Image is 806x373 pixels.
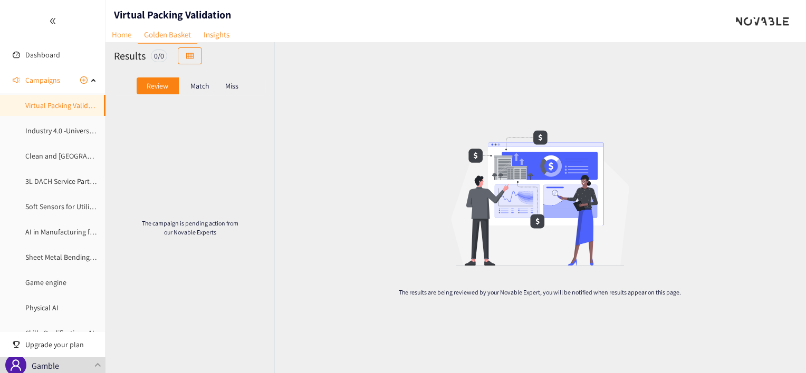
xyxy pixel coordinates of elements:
[25,202,142,211] a: Soft Sensors for Utility - Sustainability
[635,259,806,373] iframe: Chat Widget
[25,126,147,135] a: Industry 4.0 -University - Research Labs
[190,82,209,90] p: Match
[139,219,241,237] p: The campaign is pending action from our Novable Experts
[138,26,197,44] a: Golden Basket
[225,82,238,90] p: Miss
[105,26,138,43] a: Home
[151,50,167,62] div: 0 / 0
[25,278,66,287] a: Game engine
[25,334,97,355] span: Upgrade your plan
[114,7,231,22] h1: Virtual Packing Validation
[178,47,202,64] button: table
[387,288,694,297] p: The results are being reviewed by your Novable Expert, you will be notified when results appear o...
[25,303,59,312] a: Physical AI
[13,76,20,84] span: sound
[13,341,20,348] span: trophy
[25,50,60,60] a: Dashboard
[25,328,94,338] a: Skills Qualification - AI
[32,346,90,372] p: Procter & Gamble
[25,151,124,161] a: Clean and [GEOGRAPHIC_DATA]
[25,101,104,110] a: Virtual Packing Validation
[25,176,128,186] a: 3L DACH Service Partner Laundry
[25,70,60,91] span: Campaigns
[147,82,168,90] p: Review
[114,48,146,63] h2: Results
[25,227,122,237] a: AI in Manufacturing for Utilities
[186,52,194,61] span: table
[49,17,56,25] span: double-left
[80,76,88,84] span: plus-circle
[9,359,22,371] span: user
[197,26,236,43] a: Insights
[25,252,129,262] a: Sheet Metal Bending Prototyping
